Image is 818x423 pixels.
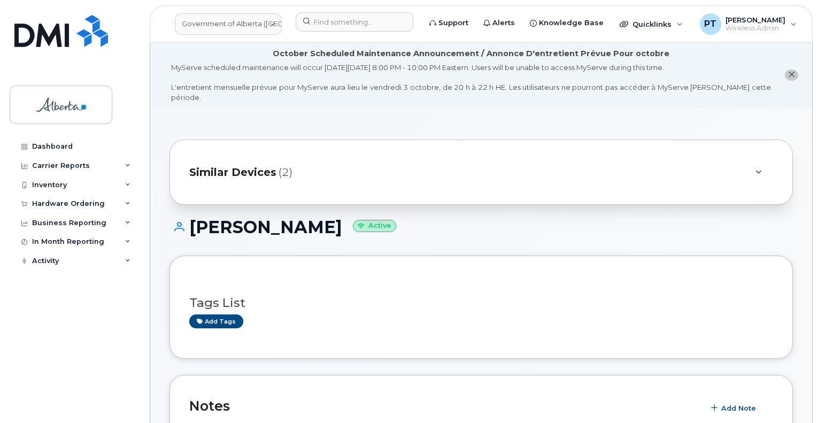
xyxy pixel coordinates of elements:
[785,70,798,81] button: close notification
[171,63,771,102] div: MyServe scheduled maintenance will occur [DATE][DATE] 8:00 PM - 10:00 PM Eastern. Users will be u...
[279,165,292,180] span: (2)
[721,403,756,413] span: Add Note
[189,296,773,310] h3: Tags List
[273,48,669,59] div: October Scheduled Maintenance Announcement / Annonce D'entretient Prévue Pour octobre
[353,220,396,232] small: Active
[189,165,276,180] span: Similar Devices
[169,218,793,236] h1: [PERSON_NAME]
[189,314,243,328] a: Add tags
[704,399,765,418] button: Add Note
[189,398,699,414] h2: Notes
